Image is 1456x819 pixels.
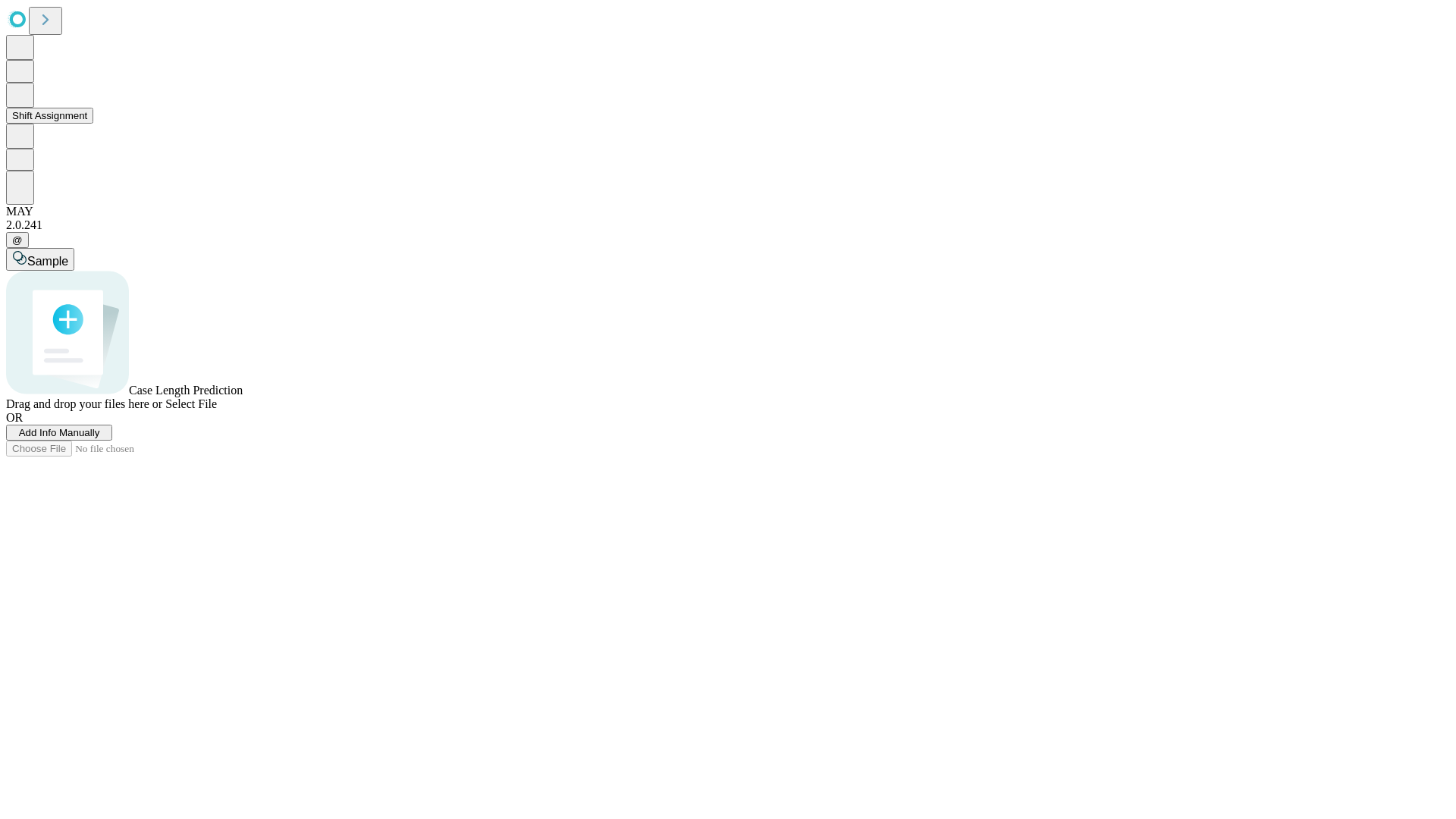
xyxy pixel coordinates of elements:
[27,255,68,268] span: Sample
[6,108,93,124] button: Shift Assignment
[165,397,217,410] span: Select File
[6,411,23,424] span: OR
[6,425,112,441] button: Add Info Manually
[6,232,29,248] button: @
[12,234,23,246] span: @
[6,248,74,271] button: Sample
[129,384,243,397] span: Case Length Prediction
[6,205,1450,218] div: MAY
[6,397,162,410] span: Drag and drop your files here or
[6,218,1450,232] div: 2.0.241
[19,427,100,438] span: Add Info Manually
